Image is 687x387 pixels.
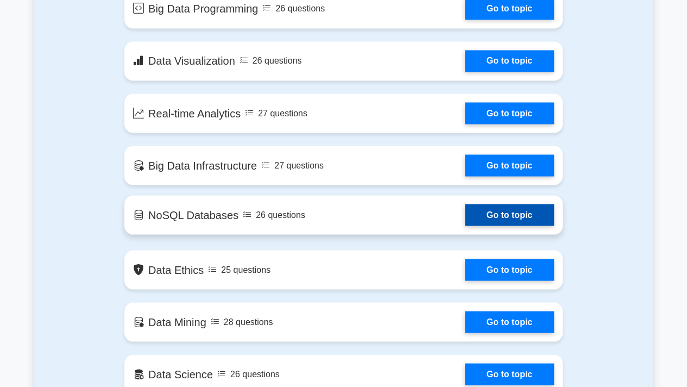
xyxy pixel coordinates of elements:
[465,154,554,176] a: Go to topic
[465,102,554,124] a: Go to topic
[465,311,554,333] a: Go to topic
[465,50,554,72] a: Go to topic
[465,363,554,385] a: Go to topic
[465,204,554,226] a: Go to topic
[465,259,554,280] a: Go to topic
